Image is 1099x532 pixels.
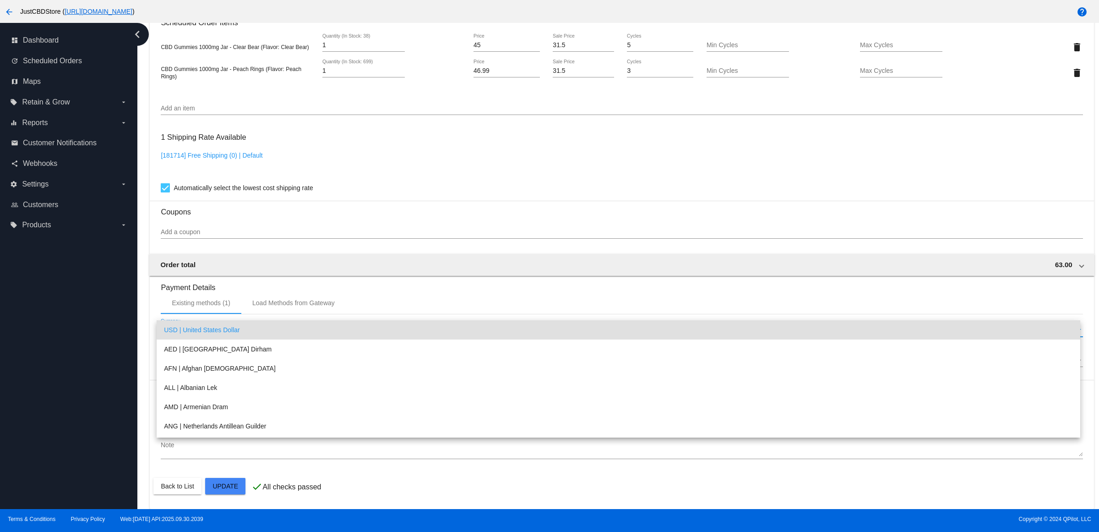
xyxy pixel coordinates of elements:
span: ALL | Albanian Lek [164,378,1073,397]
span: USD | United States Dollar [164,320,1073,340]
span: AOA | Angolan Kwanza [164,436,1073,455]
span: AMD | Armenian Dram [164,397,1073,417]
span: AFN | Afghan [DEMOGRAPHIC_DATA] [164,359,1073,378]
span: ANG | Netherlands Antillean Guilder [164,417,1073,436]
span: AED | [GEOGRAPHIC_DATA] Dirham [164,340,1073,359]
